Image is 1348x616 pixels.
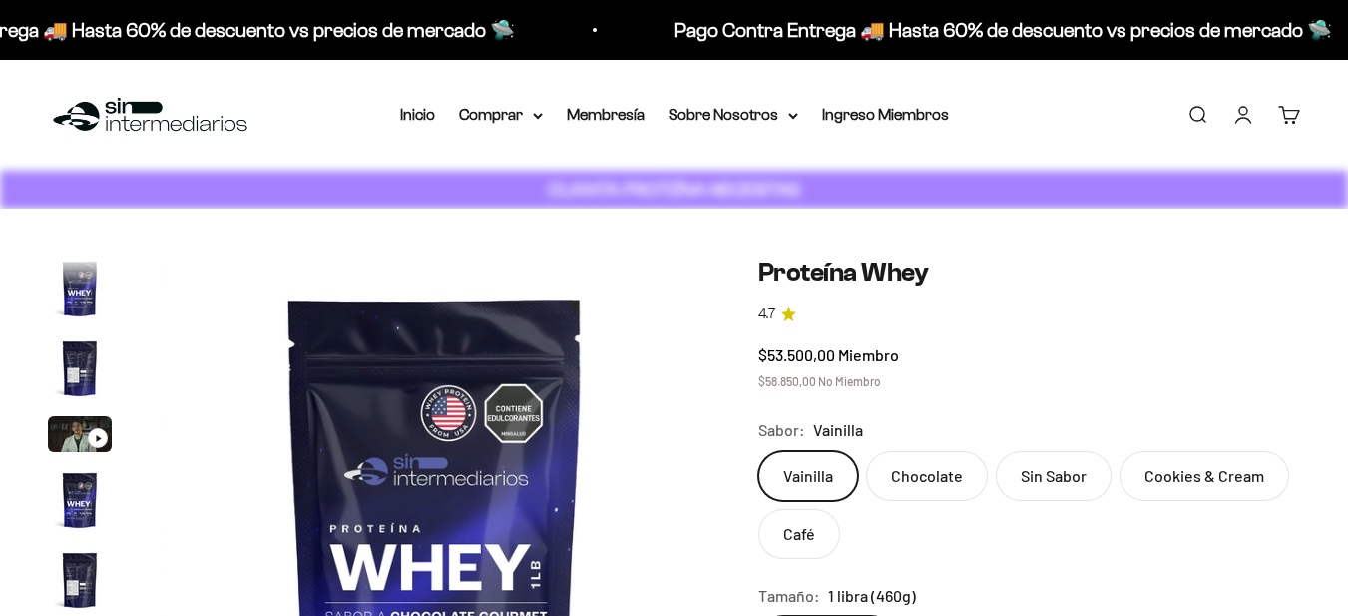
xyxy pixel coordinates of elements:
button: Ir al artículo 3 [48,416,112,458]
a: 4.74.7 de 5.0 estrellas [758,304,1300,325]
legend: Tamaño: [758,583,820,609]
button: Ir al artículo 2 [48,336,112,406]
span: $53.500,00 [758,345,835,364]
a: Inicio [400,106,435,123]
span: Vainilla [813,417,863,443]
button: Ir al artículo 4 [48,468,112,538]
span: $58.850,00 [758,374,816,388]
a: Ingreso Miembros [822,106,949,123]
span: No Miembro [818,374,881,388]
summary: Comprar [459,102,543,128]
legend: Sabor: [758,417,805,443]
p: Pago Contra Entrega 🚚 Hasta 60% de descuento vs precios de mercado 🛸 [668,14,1325,46]
span: Miembro [838,345,899,364]
h1: Proteína Whey [758,257,1300,288]
button: Ir al artículo 1 [48,257,112,326]
a: Membresía [567,106,645,123]
img: Proteína Whey [48,548,112,612]
img: Proteína Whey [48,336,112,400]
img: Proteína Whey [48,257,112,320]
img: Proteína Whey [48,468,112,532]
summary: Sobre Nosotros [669,102,798,128]
span: 1 libra (460g) [828,583,916,609]
strong: CUANTA PROTEÍNA NECESITAS [548,179,800,200]
span: 4.7 [758,304,775,325]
